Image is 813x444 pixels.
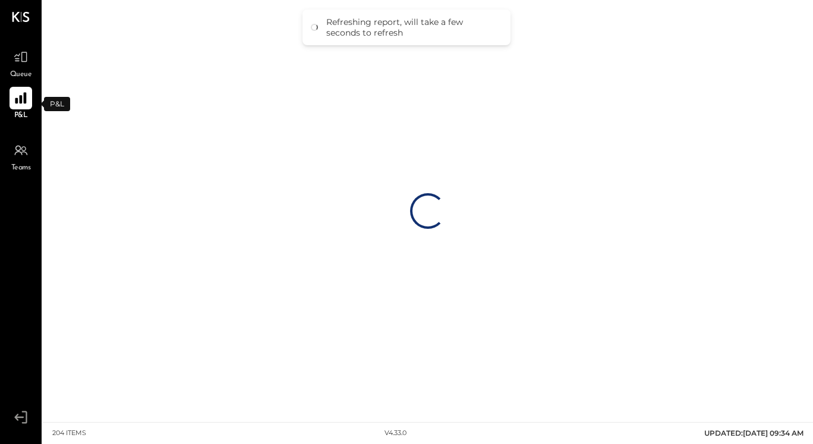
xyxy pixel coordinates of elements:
[1,46,41,80] a: Queue
[52,429,86,438] div: 204 items
[14,111,28,121] span: P&L
[326,17,499,38] div: Refreshing report, will take a few seconds to refresh
[11,163,31,174] span: Teams
[385,429,406,438] div: v 4.33.0
[1,87,41,121] a: P&L
[1,139,41,174] a: Teams
[704,429,803,437] span: UPDATED: [DATE] 09:34 AM
[44,97,70,111] div: P&L
[10,70,32,80] span: Queue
